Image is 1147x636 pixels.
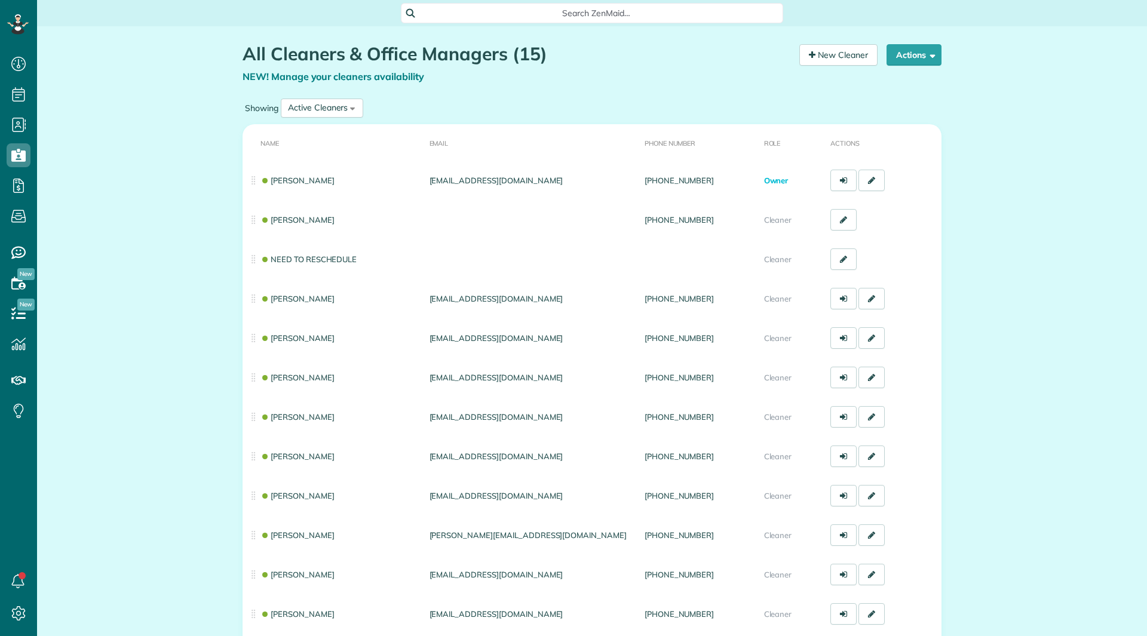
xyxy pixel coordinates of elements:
[645,412,714,422] a: [PHONE_NUMBER]
[243,44,790,64] h1: All Cleaners & Office Managers (15)
[645,451,714,461] a: [PHONE_NUMBER]
[887,44,941,66] button: Actions
[764,215,792,225] span: Cleaner
[764,373,792,382] span: Cleaner
[425,161,640,200] td: [EMAIL_ADDRESS][DOMAIN_NAME]
[425,397,640,437] td: [EMAIL_ADDRESS][DOMAIN_NAME]
[260,451,335,461] a: [PERSON_NAME]
[764,333,792,343] span: Cleaner
[645,176,714,185] a: [PHONE_NUMBER]
[260,176,335,185] a: [PERSON_NAME]
[764,254,792,264] span: Cleaner
[260,609,335,619] a: [PERSON_NAME]
[764,609,792,619] span: Cleaner
[260,373,335,382] a: [PERSON_NAME]
[17,268,35,280] span: New
[425,279,640,318] td: [EMAIL_ADDRESS][DOMAIN_NAME]
[243,70,424,82] a: NEW! Manage your cleaners availability
[260,570,335,579] a: [PERSON_NAME]
[425,515,640,555] td: [PERSON_NAME][EMAIL_ADDRESS][DOMAIN_NAME]
[799,44,878,66] a: New Cleaner
[764,412,792,422] span: Cleaner
[645,530,714,540] a: [PHONE_NUMBER]
[260,215,335,225] a: [PERSON_NAME]
[764,491,792,500] span: Cleaner
[260,294,335,303] a: [PERSON_NAME]
[288,102,348,114] div: Active Cleaners
[764,570,792,579] span: Cleaner
[764,451,792,461] span: Cleaner
[764,530,792,540] span: Cleaner
[260,530,335,540] a: [PERSON_NAME]
[764,294,792,303] span: Cleaner
[645,215,714,225] a: [PHONE_NUMBER]
[17,299,35,311] span: New
[645,294,714,303] a: [PHONE_NUMBER]
[260,254,357,264] a: NEED TO RESCHEDULE
[425,318,640,358] td: [EMAIL_ADDRESS][DOMAIN_NAME]
[645,570,714,579] a: [PHONE_NUMBER]
[425,594,640,634] td: [EMAIL_ADDRESS][DOMAIN_NAME]
[260,333,335,343] a: [PERSON_NAME]
[759,124,826,161] th: Role
[425,358,640,397] td: [EMAIL_ADDRESS][DOMAIN_NAME]
[260,491,335,500] a: [PERSON_NAME]
[425,124,640,161] th: Email
[645,333,714,343] a: [PHONE_NUMBER]
[645,609,714,619] a: [PHONE_NUMBER]
[826,124,941,161] th: Actions
[764,176,789,185] span: Owner
[243,124,425,161] th: Name
[645,491,714,500] a: [PHONE_NUMBER]
[645,373,714,382] a: [PHONE_NUMBER]
[425,476,640,515] td: [EMAIL_ADDRESS][DOMAIN_NAME]
[260,412,335,422] a: [PERSON_NAME]
[425,437,640,476] td: [EMAIL_ADDRESS][DOMAIN_NAME]
[243,102,281,114] label: Showing
[425,555,640,594] td: [EMAIL_ADDRESS][DOMAIN_NAME]
[640,124,759,161] th: Phone number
